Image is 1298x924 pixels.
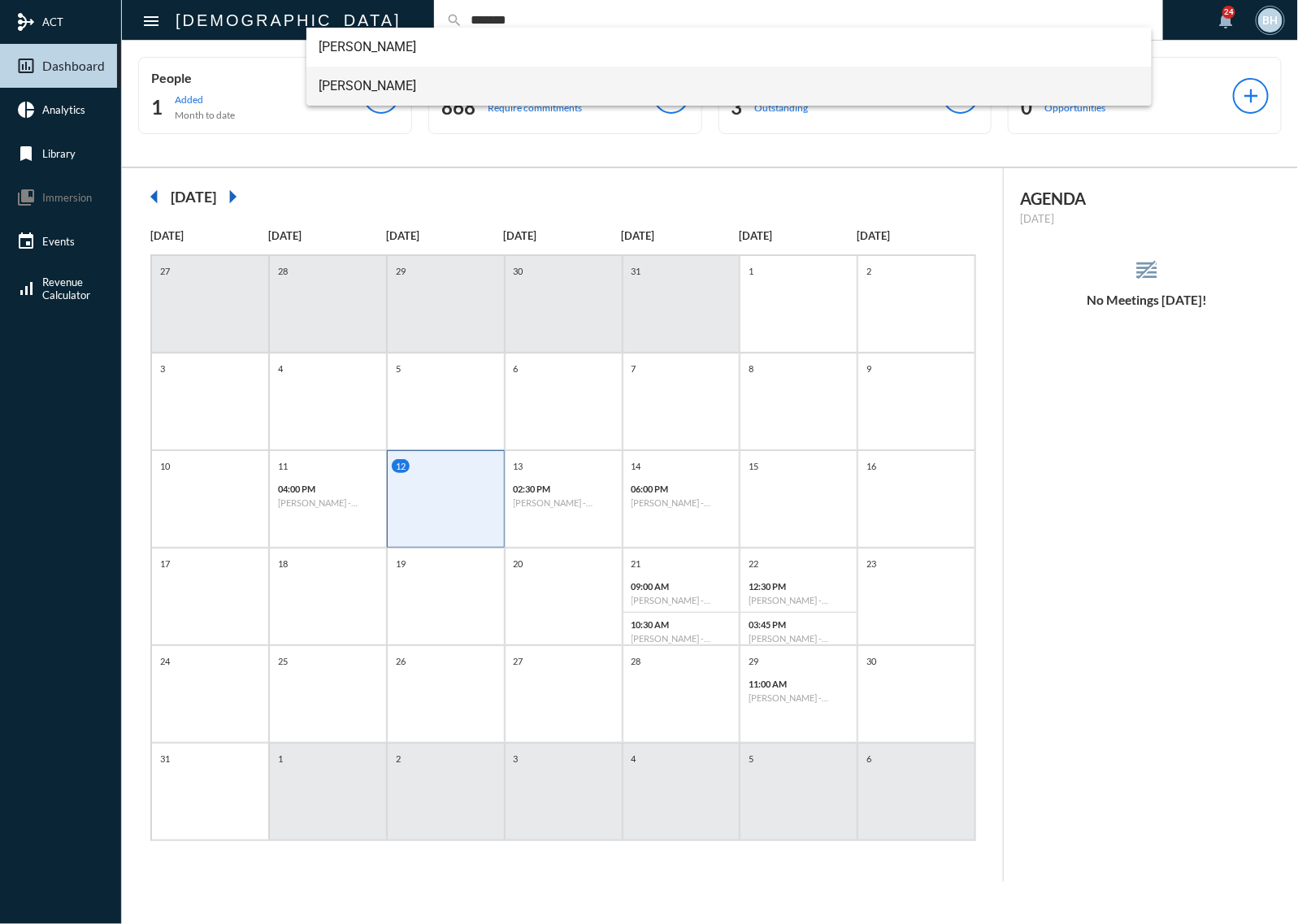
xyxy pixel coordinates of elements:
[510,459,527,473] p: 13
[156,557,174,570] p: 17
[627,362,640,375] p: 7
[171,188,216,206] h2: [DATE]
[42,191,92,204] span: Immersion
[510,362,523,375] p: 6
[510,654,527,668] p: 27
[745,654,762,668] p: 29
[16,232,36,251] mat-icon: event
[151,94,163,120] h2: 1
[510,752,523,766] p: 3
[862,264,875,278] p: 2
[749,619,849,630] p: 03:45 PM
[274,264,292,278] p: 28
[749,692,849,703] h6: [PERSON_NAME] - Investment
[745,557,762,570] p: 22
[632,619,731,630] p: 10:30 AM
[392,264,410,278] p: 29
[274,459,292,473] p: 11
[731,94,743,120] h2: 3
[42,275,90,301] span: Revenue Calculator
[627,459,645,473] p: 14
[857,229,975,242] p: [DATE]
[632,595,731,605] h6: [PERSON_NAME] - Investment
[319,67,1139,106] span: [PERSON_NAME]
[42,103,85,116] span: Analytics
[1021,94,1032,120] h2: 0
[622,229,740,242] p: [DATE]
[274,362,287,375] p: 4
[749,581,849,592] p: 12:30 PM
[278,497,378,508] h6: [PERSON_NAME] - [PERSON_NAME] - Investment
[42,235,75,248] span: Events
[745,459,762,473] p: 15
[268,229,386,242] p: [DATE]
[151,70,363,85] p: People
[274,752,287,766] p: 1
[632,484,731,494] p: 06:00 PM
[392,752,405,766] p: 2
[386,229,504,242] p: [DATE]
[739,229,857,242] p: [DATE]
[16,12,36,32] mat-icon: mediation
[1222,6,1235,19] div: 24
[862,654,880,668] p: 30
[278,484,378,494] p: 04:00 PM
[175,93,235,106] p: Added
[42,147,76,160] span: Library
[749,679,849,689] p: 11:00 AM
[392,362,405,375] p: 5
[745,752,758,766] p: 5
[755,102,809,114] p: Outstanding
[862,752,875,766] p: 6
[156,362,169,375] p: 3
[135,4,167,37] button: Toggle sidenav
[514,484,614,494] p: 02:30 PM
[745,362,758,375] p: 8
[1216,11,1235,30] mat-icon: notifications
[141,11,161,31] mat-icon: Side nav toggle icon
[138,180,171,213] mat-icon: arrow_left
[446,12,462,28] mat-icon: search
[504,229,622,242] p: [DATE]
[1004,293,1290,307] h5: No Meetings [DATE]!
[1258,8,1283,33] div: BH
[392,654,410,668] p: 26
[749,633,849,644] h6: [PERSON_NAME] - [PERSON_NAME] - Investment
[156,459,174,473] p: 10
[488,102,582,114] p: Require commitments
[175,109,235,121] p: Month to date
[441,94,475,120] h2: 868
[176,7,402,33] h2: [DEMOGRAPHIC_DATA]
[627,264,645,278] p: 31
[510,264,527,278] p: 30
[150,229,268,242] p: [DATE]
[16,279,36,298] mat-icon: signal_cellular_alt
[632,497,731,508] h6: [PERSON_NAME] - [PERSON_NAME] - Review
[42,15,63,28] span: ACT
[862,557,880,570] p: 23
[1020,212,1274,225] p: [DATE]
[514,497,614,508] h6: [PERSON_NAME] - Review
[632,633,731,644] h6: [PERSON_NAME] - Investment
[319,28,1139,67] span: [PERSON_NAME]
[274,557,292,570] p: 18
[392,459,410,473] p: 12
[1134,257,1161,284] mat-icon: reorder
[156,752,174,766] p: 31
[274,654,292,668] p: 25
[627,654,645,668] p: 28
[42,59,105,73] span: Dashboard
[627,557,645,570] p: 21
[1239,85,1262,107] mat-icon: add
[16,100,36,119] mat-icon: pie_chart
[392,557,410,570] p: 19
[156,264,174,278] p: 27
[862,362,875,375] p: 9
[156,654,174,668] p: 24
[510,557,527,570] p: 20
[16,56,36,76] mat-icon: insert_chart_outlined
[216,180,249,213] mat-icon: arrow_right
[1020,189,1274,208] h2: AGENDA
[749,595,849,605] h6: [PERSON_NAME] - Investment
[627,752,640,766] p: 4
